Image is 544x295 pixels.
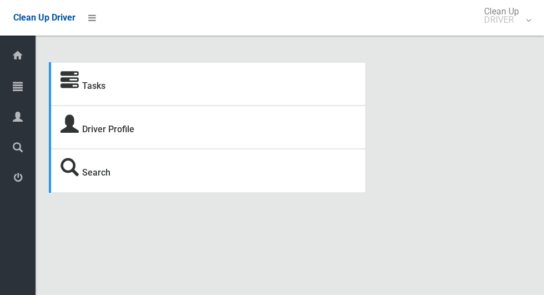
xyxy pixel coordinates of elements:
[82,81,105,91] a: Tasks
[82,124,134,134] a: Driver Profile
[484,16,519,24] small: DRIVER
[478,7,530,24] span: Clean Up
[13,9,75,26] a: Clean Up Driver
[13,12,75,23] span: Clean Up Driver
[82,167,110,178] a: Search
